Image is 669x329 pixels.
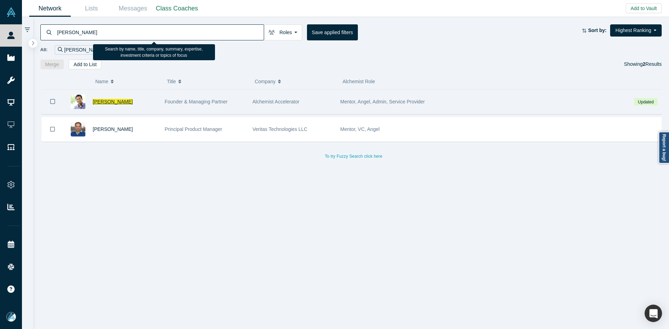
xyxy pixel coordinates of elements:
a: [PERSON_NAME] [93,99,133,104]
button: Bookmark [42,89,63,114]
a: Report a bug! [659,132,669,164]
span: Title [167,74,176,89]
button: Merge [40,60,64,69]
strong: 2 [643,61,646,67]
button: Bookmark [42,117,63,141]
img: Alchemist Vault Logo [6,7,16,17]
div: [PERSON_NAME] [55,45,113,55]
button: Add to Vault [626,3,662,13]
span: All: [40,46,48,53]
button: Roles [264,24,302,40]
button: Title [167,74,247,89]
a: [PERSON_NAME] [93,126,133,132]
a: Messages [112,0,154,17]
span: Results [643,61,662,67]
span: Founder & Managing Partner [165,99,228,104]
img: Ravi Belani's Profile Image [71,94,85,109]
button: Name [95,74,160,89]
span: Mentor, Angel, Admin, Service Provider [340,99,425,104]
a: Class Coaches [154,0,200,17]
strong: Sort by: [588,28,607,33]
button: Remove Filter [104,46,109,54]
button: Highest Ranking [610,24,662,37]
input: Search by name, title, company, summary, expertise, investment criteria or topics of focus [56,24,264,40]
button: To try Fuzzy Search click here [320,152,387,161]
div: Showing [624,60,662,69]
span: Principal Product Manager [165,126,222,132]
button: Add to List [69,60,101,69]
span: Alchemist Accelerator [253,99,300,104]
button: Company [255,74,335,89]
span: Alchemist Role [343,79,375,84]
img: Mia Scott's Account [6,312,16,322]
span: Veritas Technologies LLC [253,126,308,132]
span: Company [255,74,276,89]
img: Ravi Mahendrakar's Profile Image [71,122,85,136]
a: Network [29,0,71,17]
span: Name [95,74,108,89]
a: Lists [71,0,112,17]
span: Mentor, VC, Angel [340,126,380,132]
span: Updated [634,98,657,105]
button: Save applied filters [307,24,358,40]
